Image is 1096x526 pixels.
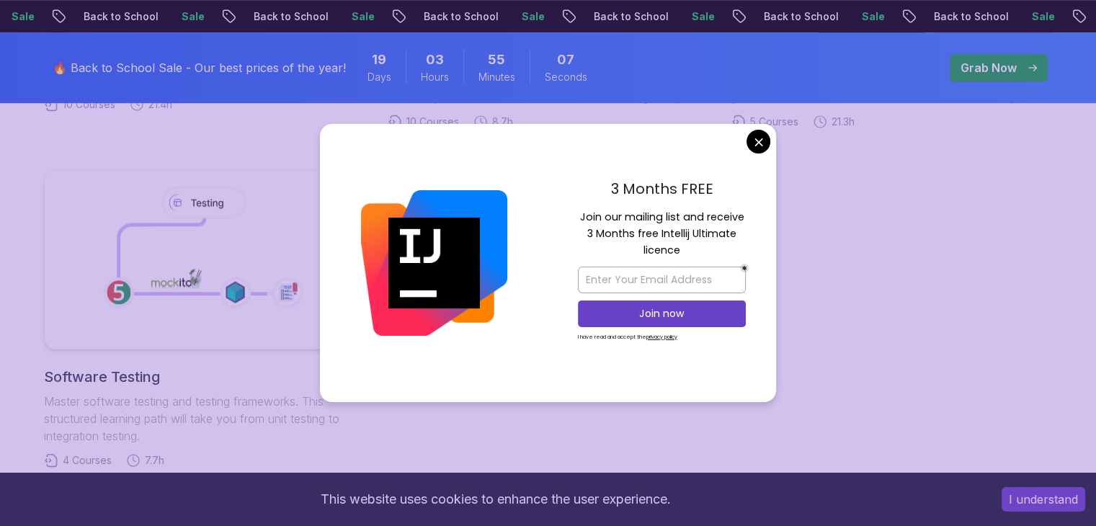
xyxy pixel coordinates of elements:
p: Grab Now [961,59,1017,76]
p: Back to School [582,9,680,24]
span: Days [367,70,391,84]
span: 10 Courses [63,97,115,112]
span: Seconds [545,70,587,84]
span: 21.4h [148,97,172,112]
p: Back to School [241,9,339,24]
span: 7 Seconds [557,50,574,70]
p: Back to School [752,9,850,24]
span: 7.7h [145,453,164,468]
span: 19 Days [372,50,386,70]
p: Master software testing and testing frameworks. This structured learning path will take you from ... [44,393,365,445]
span: Hours [421,70,449,84]
span: Minutes [478,70,515,84]
span: 5 Courses [750,115,798,129]
span: 55 Minutes [488,50,505,70]
span: 3 Hours [426,50,444,70]
div: This website uses cookies to enhance the user experience. [11,483,980,515]
span: 21.3h [832,115,855,129]
button: Accept cookies [1002,487,1085,512]
h2: Software Testing [44,367,365,387]
p: Sale [1020,9,1066,24]
p: Back to School [411,9,509,24]
p: 🔥 Back to School Sale - Our best prices of the year! [53,59,346,76]
p: Sale [339,9,386,24]
p: Sale [850,9,896,24]
span: 10 Courses [406,115,459,129]
p: Sale [509,9,556,24]
span: 4 Courses [63,453,112,468]
p: Back to School [71,9,169,24]
span: 8.7h [492,115,513,129]
a: Software TestingMaster software testing and testing frameworks. This structured learning path wil... [44,169,365,468]
p: Sale [169,9,215,24]
p: Back to School [922,9,1020,24]
p: Sale [680,9,726,24]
